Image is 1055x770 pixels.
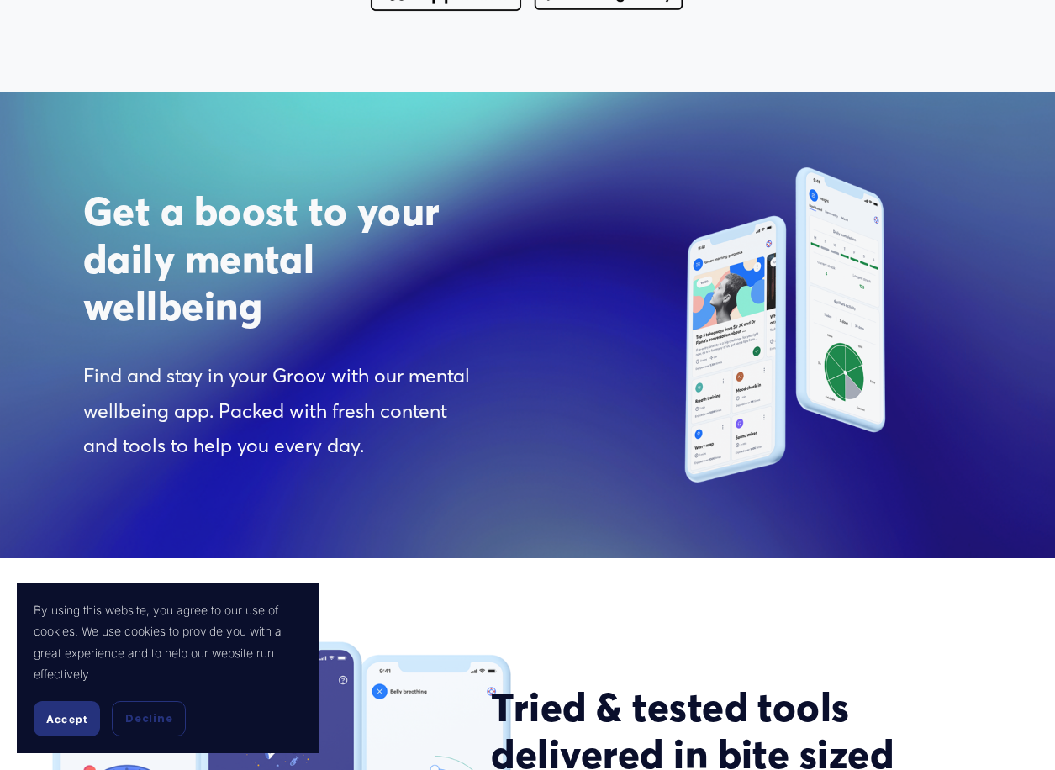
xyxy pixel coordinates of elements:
p: Find and stay in your Groov with our mental wellbeing app. Packed with fresh content and tools to... [83,358,483,462]
span: Decline [125,711,172,726]
section: Cookie banner [17,583,319,753]
h2: Get a boost to your daily mental wellbeing [83,187,483,330]
span: Accept [46,713,87,725]
button: Decline [112,701,186,736]
button: Accept [34,701,100,736]
p: By using this website, you agree to our use of cookies. We use cookies to provide you with a grea... [34,599,303,684]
